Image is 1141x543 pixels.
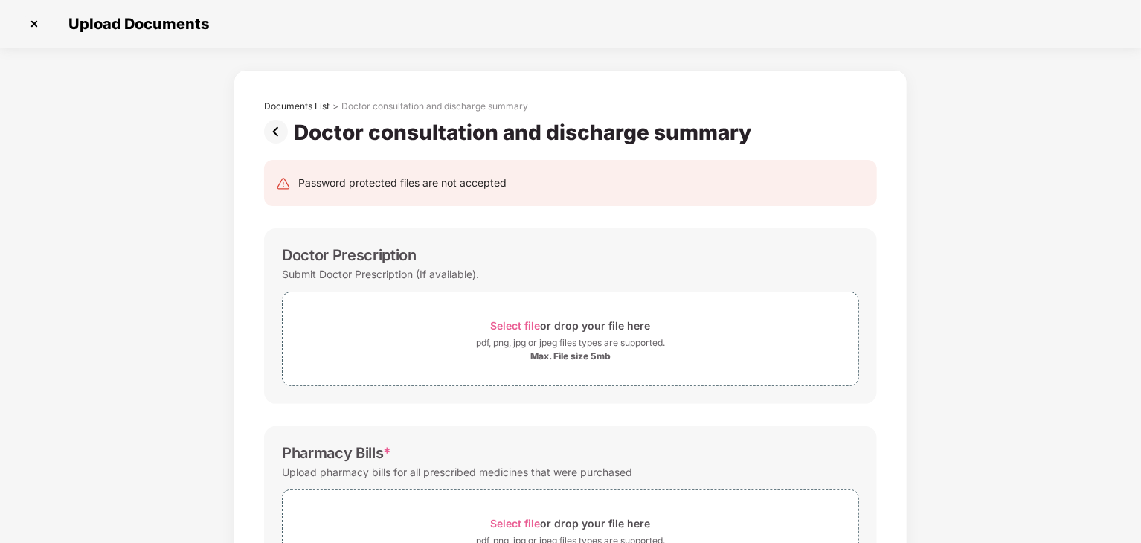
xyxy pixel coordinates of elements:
[530,350,611,362] div: Max. File size 5mb
[491,319,541,332] span: Select file
[491,513,651,533] div: or drop your file here
[332,100,338,112] div: >
[282,246,417,264] div: Doctor Prescription
[282,264,479,284] div: Submit Doctor Prescription (If available).
[282,462,632,482] div: Upload pharmacy bills for all prescribed medicines that were purchased
[264,120,294,144] img: svg+xml;base64,PHN2ZyBpZD0iUHJldi0zMngzMiIgeG1sbnM9Imh0dHA6Ly93d3cudzMub3JnLzIwMDAvc3ZnIiB3aWR0aD...
[294,120,757,145] div: Doctor consultation and discharge summary
[298,175,507,191] div: Password protected files are not accepted
[283,303,858,374] span: Select fileor drop your file herepdf, png, jpg or jpeg files types are supported.Max. File size 5mb
[276,176,291,191] img: svg+xml;base64,PHN2ZyB4bWxucz0iaHR0cDovL3d3dy53My5vcmcvMjAwMC9zdmciIHdpZHRoPSIyNCIgaGVpZ2h0PSIyNC...
[22,12,46,36] img: svg+xml;base64,PHN2ZyBpZD0iQ3Jvc3MtMzJ4MzIiIHhtbG5zPSJodHRwOi8vd3d3LnczLm9yZy8yMDAwL3N2ZyIgd2lkdG...
[491,517,541,530] span: Select file
[282,444,391,462] div: Pharmacy Bills
[476,335,665,350] div: pdf, png, jpg or jpeg files types are supported.
[491,315,651,335] div: or drop your file here
[54,15,216,33] span: Upload Documents
[341,100,528,112] div: Doctor consultation and discharge summary
[264,100,330,112] div: Documents List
